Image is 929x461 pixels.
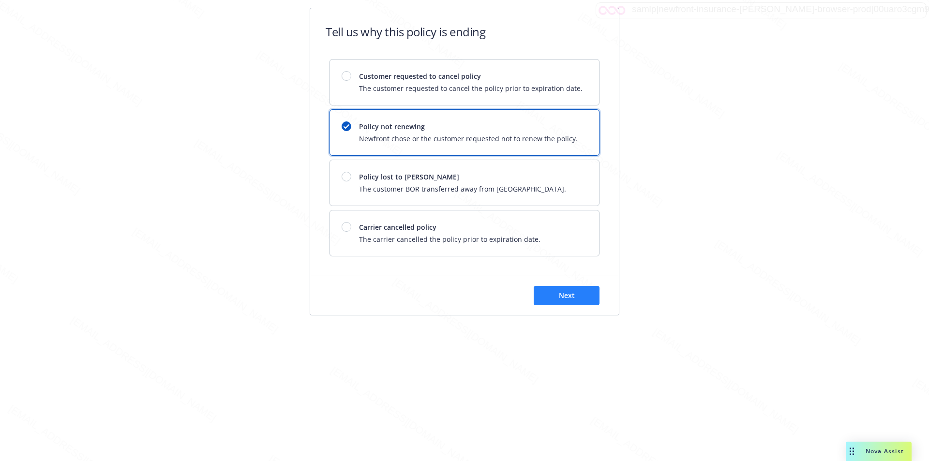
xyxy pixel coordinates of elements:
span: The customer BOR transferred away from [GEOGRAPHIC_DATA]. [359,184,566,194]
span: Next [559,291,575,300]
span: Policy not renewing [359,121,578,132]
span: The customer requested to cancel the policy prior to expiration date. [359,83,583,93]
span: The carrier cancelled the policy prior to expiration date. [359,234,540,244]
button: Nova Assist [846,442,912,461]
span: Carrier cancelled policy [359,222,540,232]
div: Drag to move [846,442,858,461]
h1: Tell us why this policy is ending [326,24,485,40]
span: Newfront chose or the customer requested not to renew the policy. [359,134,578,144]
span: Policy lost to [PERSON_NAME] [359,172,566,182]
span: Nova Assist [866,447,904,455]
span: Customer requested to cancel policy [359,71,583,81]
button: Next [534,286,599,305]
